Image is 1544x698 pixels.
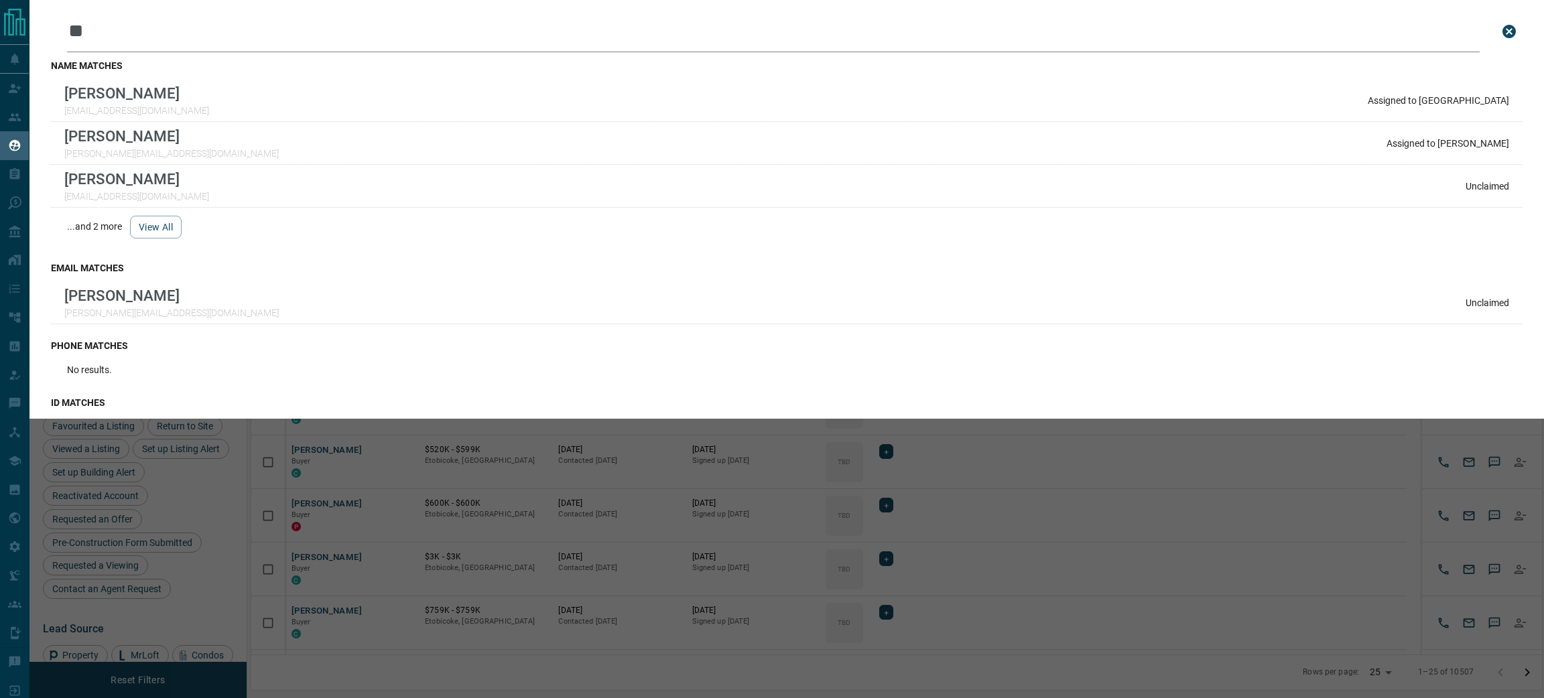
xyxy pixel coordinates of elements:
h3: email matches [51,263,1523,273]
button: view all [130,216,182,238]
h3: phone matches [51,340,1523,351]
p: [PERSON_NAME][EMAIL_ADDRESS][DOMAIN_NAME] [64,148,279,159]
p: [PERSON_NAME] [64,287,279,304]
h3: id matches [51,397,1523,408]
h3: name matches [51,60,1523,71]
p: [PERSON_NAME] [64,127,279,145]
p: [EMAIL_ADDRESS][DOMAIN_NAME] [64,105,209,116]
p: Assigned to [PERSON_NAME] [1387,138,1509,149]
p: [PERSON_NAME] [64,84,209,102]
p: [PERSON_NAME][EMAIL_ADDRESS][DOMAIN_NAME] [64,307,279,318]
p: Unclaimed [1466,181,1509,192]
p: [EMAIL_ADDRESS][DOMAIN_NAME] [64,191,209,202]
p: [PERSON_NAME] [64,170,209,188]
button: close search bar [1496,18,1523,45]
p: No results. [67,364,112,375]
div: ...and 2 more [51,208,1523,247]
p: Unclaimed [1466,297,1509,308]
p: Assigned to [GEOGRAPHIC_DATA] [1368,95,1509,106]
